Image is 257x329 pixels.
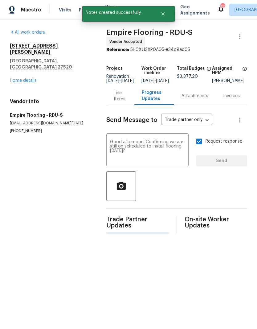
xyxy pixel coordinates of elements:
span: [DATE] [106,79,119,83]
span: Empire Flooring - RDU-S [106,29,193,36]
div: Trade partner only [161,115,212,125]
span: Maestro [21,7,41,13]
span: The hpm assigned to this work order. [242,66,247,79]
span: Send Message to [106,117,157,123]
span: Request response [206,138,242,145]
span: On-site Worker Updates [185,216,247,229]
span: - [106,79,134,83]
span: [DATE] [156,79,169,83]
span: Trade Partner Updates [106,216,169,229]
span: $3,377.20 [177,74,198,79]
a: Home details [10,78,37,83]
div: 60 [220,4,225,10]
h5: Total Budget [177,66,205,71]
h4: Vendor Info [10,98,92,105]
a: All work orders [10,30,45,35]
h5: Assigned HPM [212,66,240,75]
span: The total cost of line items that have been proposed by Opendoor. This sum includes line items th... [206,66,211,74]
span: Work Orders [105,4,121,16]
div: 5H0XJJ3XP0AG5-e34d9ad05 [106,47,247,53]
span: [DATE] [141,79,154,83]
div: [PERSON_NAME] [212,79,247,83]
div: Line Items [114,90,127,102]
h5: Work Order Timeline [141,66,177,75]
span: Renovation [106,74,134,83]
button: Close [153,8,173,20]
span: Notes created successfully. [82,6,153,19]
span: Projects [79,7,98,13]
h5: Empire Flooring - RDU-S [10,112,92,118]
h5: Project [106,66,122,71]
div: Progress Updates [142,90,167,102]
textarea: Good afternoon! Confirming we are still on scheduled to install flooring [DATE]? [110,140,185,161]
span: Visits [59,7,71,13]
div: Attachments [182,93,208,99]
span: Geo Assignments [180,4,210,16]
span: [DATE] [121,79,134,83]
b: Reference: [106,48,129,52]
div: Invoices [223,93,240,99]
span: - [141,79,169,83]
span: Vendor Accepted [109,39,145,45]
